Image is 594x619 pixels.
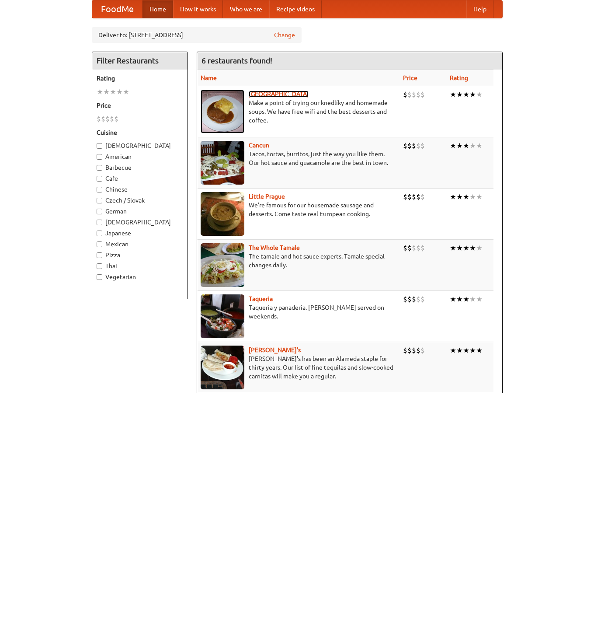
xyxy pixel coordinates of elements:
[450,141,456,150] li: ★
[469,294,476,304] li: ★
[97,263,102,269] input: Thai
[412,192,416,202] li: $
[450,294,456,304] li: ★
[463,141,469,150] li: ★
[105,114,110,124] li: $
[97,128,183,137] h5: Cuisine
[420,90,425,99] li: $
[114,114,118,124] li: $
[407,192,412,202] li: $
[463,243,469,253] li: ★
[92,0,142,18] a: FoodMe
[201,150,396,167] p: Tacos, tortas, burritos, just the way you like them. Our hot sauce and guacamole are the best in ...
[97,114,101,124] li: $
[463,192,469,202] li: ★
[110,114,114,124] li: $
[97,262,183,270] label: Thai
[110,87,116,97] li: ★
[416,141,420,150] li: $
[249,295,273,302] a: Taqueria
[407,346,412,355] li: $
[407,90,412,99] li: $
[249,244,300,251] b: The Whole Tamale
[476,294,483,304] li: ★
[97,252,102,258] input: Pizza
[416,90,420,99] li: $
[201,141,244,185] img: cancun.jpg
[403,192,407,202] li: $
[274,31,295,39] a: Change
[249,142,269,149] a: Cancun
[456,346,463,355] li: ★
[97,240,183,248] label: Mexican
[476,346,483,355] li: ★
[97,163,183,172] label: Barbecue
[97,143,102,149] input: [DEMOGRAPHIC_DATA]
[469,90,476,99] li: ★
[97,176,102,182] input: Cafe
[97,74,183,83] h5: Rating
[201,192,244,236] img: littleprague.jpg
[476,243,483,253] li: ★
[97,231,102,236] input: Japanese
[92,27,302,43] div: Deliver to: [STREET_ADDRESS]
[469,243,476,253] li: ★
[97,165,102,171] input: Barbecue
[201,346,244,389] img: pedros.jpg
[450,243,456,253] li: ★
[249,91,309,98] a: [GEOGRAPHIC_DATA]
[97,141,183,150] label: [DEMOGRAPHIC_DATA]
[403,294,407,304] li: $
[403,90,407,99] li: $
[456,90,463,99] li: ★
[201,294,244,338] img: taqueria.jpg
[466,0,493,18] a: Help
[97,273,183,281] label: Vegetarian
[412,346,416,355] li: $
[97,187,102,192] input: Chinese
[97,251,183,259] label: Pizza
[450,346,456,355] li: ★
[416,346,420,355] li: $
[103,87,110,97] li: ★
[469,192,476,202] li: ★
[412,141,416,150] li: $
[97,274,102,280] input: Vegetarian
[407,294,412,304] li: $
[97,207,183,216] label: German
[450,90,456,99] li: ★
[97,154,102,160] input: American
[201,252,396,269] p: The tamale and hot sauce experts. Tamale special changes daily.
[456,141,463,150] li: ★
[116,87,123,97] li: ★
[123,87,129,97] li: ★
[201,354,396,381] p: [PERSON_NAME]'s has been an Alameda staple for thirty years. Our list of fine tequilas and slow-c...
[249,346,301,353] b: [PERSON_NAME]'s
[201,303,396,321] p: Taqueria y panaderia. [PERSON_NAME] served on weekends.
[201,98,396,125] p: Make a point of trying our knedlíky and homemade soups. We have free wifi and the best desserts a...
[463,90,469,99] li: ★
[476,90,483,99] li: ★
[463,346,469,355] li: ★
[173,0,223,18] a: How it works
[450,74,468,81] a: Rating
[97,209,102,214] input: German
[201,90,244,133] img: czechpoint.jpg
[97,198,102,203] input: Czech / Slovak
[97,185,183,194] label: Chinese
[101,114,105,124] li: $
[416,192,420,202] li: $
[97,87,103,97] li: ★
[97,101,183,110] h5: Price
[92,52,188,70] h4: Filter Restaurants
[142,0,173,18] a: Home
[249,193,285,200] a: Little Prague
[420,294,425,304] li: $
[416,294,420,304] li: $
[420,346,425,355] li: $
[403,243,407,253] li: $
[420,192,425,202] li: $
